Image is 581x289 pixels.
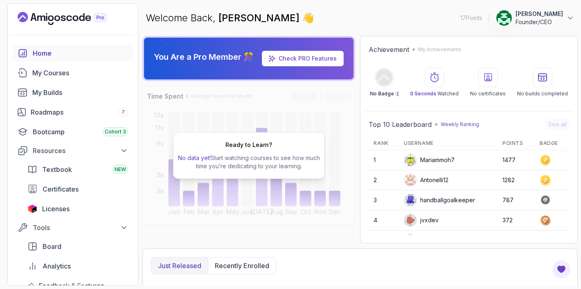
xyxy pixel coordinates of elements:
a: roadmaps [13,104,133,120]
td: 283 [498,230,535,251]
td: 1282 [498,170,535,190]
a: certificates [23,181,133,197]
button: user profile image[PERSON_NAME]Founder/CEO [496,10,574,26]
p: Watched [410,90,459,97]
a: builds [13,84,133,101]
span: No data yet! [178,154,211,161]
p: 17 Points [460,14,482,22]
div: My Builds [32,88,128,97]
div: handballgoalkeeper [404,194,475,207]
p: You Are a Pro Member 🎊 [154,51,254,63]
h2: Ready to Learn? [225,141,272,149]
th: Points [498,137,535,150]
a: analytics [23,258,133,274]
a: home [13,45,133,61]
p: No certificates [470,90,506,97]
p: My Achievements [418,46,462,53]
div: Mariammoh7 [404,154,455,167]
p: No Badge :( [370,90,399,97]
div: My Courses [32,68,128,78]
p: Weekly Ranking [441,121,479,128]
div: Home [33,48,128,58]
div: jvxdev [404,214,439,227]
button: Resources [13,143,133,158]
div: Roadmaps [31,107,128,117]
button: See all [546,119,569,130]
td: 3 [369,190,399,210]
span: 0 Seconds [410,90,436,97]
p: Start watching courses to see how much time you’re dedicating to your learning. [177,154,321,170]
button: Open Feedback Button [552,260,571,279]
td: 1477 [498,150,535,170]
span: Certificates [43,184,79,194]
h2: Top 10 Leaderboard [369,120,432,129]
p: Welcome Back, [146,11,314,25]
a: Landing page [18,12,126,25]
a: textbook [23,161,133,178]
p: Founder/CEO [516,18,563,26]
a: Check PRO Features [279,55,337,62]
a: bootcamp [13,124,133,140]
div: Resources [33,146,128,156]
span: 7 [122,109,125,115]
p: Recently enrolled [215,261,269,271]
span: Board [43,242,61,251]
span: Textbook [42,165,72,174]
div: Antonelli12 [404,174,448,187]
img: default monster avatar [404,154,417,166]
div: Krisz [404,234,433,247]
img: user profile image [404,174,417,186]
span: Analytics [43,261,71,271]
td: 787 [498,190,535,210]
span: Cohort 3 [105,129,126,135]
span: Licenses [42,204,70,214]
p: No builds completed [517,90,568,97]
img: user profile image [496,10,512,26]
a: board [23,238,133,255]
th: Rank [369,137,399,150]
p: [PERSON_NAME] [516,10,563,18]
td: 372 [498,210,535,230]
div: Bootcamp [33,127,128,137]
div: Tools [33,223,128,233]
td: 4 [369,210,399,230]
th: Badge [535,137,569,150]
a: Check PRO Features [262,51,344,66]
td: 2 [369,170,399,190]
td: 5 [369,230,399,251]
img: default monster avatar [404,214,417,226]
p: Just released [158,261,201,271]
span: [PERSON_NAME] [218,12,302,24]
img: jetbrains icon [27,205,37,213]
td: 1 [369,150,399,170]
img: default monster avatar [404,194,417,206]
img: default monster avatar [404,234,417,246]
th: Username [399,137,498,150]
button: Just released [151,257,208,274]
h2: Achievement [369,45,409,54]
span: NEW [115,166,126,173]
span: 👋 [302,11,314,25]
button: Tools [13,220,133,235]
button: Recently enrolled [208,257,276,274]
a: licenses [23,201,133,217]
a: courses [13,65,133,81]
